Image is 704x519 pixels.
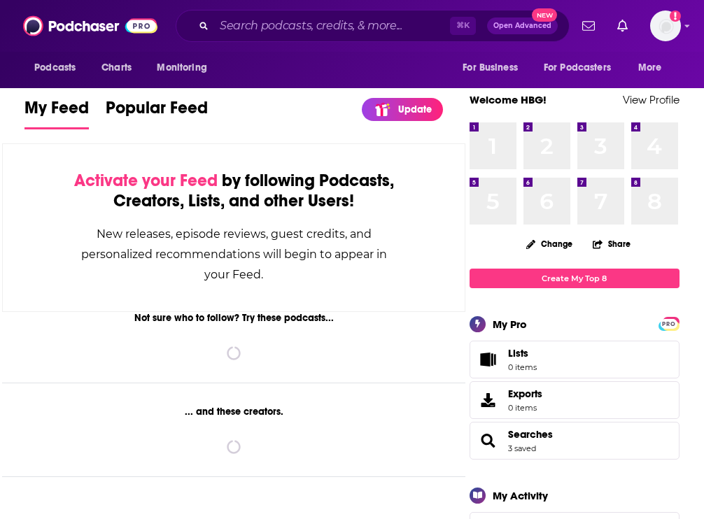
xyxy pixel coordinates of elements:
a: Update [362,98,443,121]
span: Monitoring [157,58,206,78]
a: My Feed [24,97,89,129]
span: For Podcasters [544,58,611,78]
img: Podchaser - Follow, Share and Rate Podcasts [23,13,157,39]
span: Activate your Feed [74,170,218,191]
div: New releases, episode reviews, guest credits, and personalized recommendations will begin to appe... [73,224,395,285]
span: Searches [470,422,680,460]
button: open menu [628,55,680,81]
a: Searches [508,428,553,441]
input: Search podcasts, credits, & more... [214,15,450,37]
span: Charts [101,58,132,78]
svg: Add a profile image [670,10,681,22]
a: Welcome HBG! [470,93,547,106]
span: Lists [508,347,537,360]
span: Open Advanced [493,22,551,29]
div: Not sure who to follow? Try these podcasts... [2,312,465,324]
a: Searches [474,431,502,450]
button: open menu [147,55,225,81]
a: PRO [661,318,677,328]
button: Share [592,230,631,257]
a: View Profile [623,93,680,106]
button: open menu [453,55,535,81]
img: User Profile [650,10,681,41]
span: For Business [463,58,518,78]
span: Exports [508,388,542,400]
a: Show notifications dropdown [612,14,633,38]
div: My Pro [493,318,527,331]
span: My Feed [24,97,89,127]
span: Podcasts [34,58,76,78]
p: Update [398,104,432,115]
a: Create My Top 8 [470,269,680,287]
a: Popular Feed [106,97,208,129]
span: Lists [508,347,528,360]
div: ... and these creators. [2,406,465,418]
span: New [532,8,557,22]
div: by following Podcasts, Creators, Lists, and other Users! [73,171,395,211]
button: Open AdvancedNew [487,17,558,34]
a: 3 saved [508,443,536,453]
span: Logged in as hbgcommunications [650,10,681,41]
div: Search podcasts, credits, & more... [176,10,570,42]
a: Charts [92,55,140,81]
a: Exports [470,381,680,419]
button: open menu [24,55,94,81]
span: 0 items [508,362,537,372]
a: Lists [470,341,680,378]
div: My Activity [493,489,548,502]
a: Show notifications dropdown [577,14,600,38]
span: Popular Feed [106,97,208,127]
button: Change [518,235,581,253]
span: More [638,58,662,78]
button: open menu [535,55,631,81]
button: Show profile menu [650,10,681,41]
span: 0 items [508,403,542,413]
span: Exports [474,390,502,410]
span: Lists [474,350,502,369]
span: PRO [661,319,677,329]
span: ⌘ K [450,17,476,35]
